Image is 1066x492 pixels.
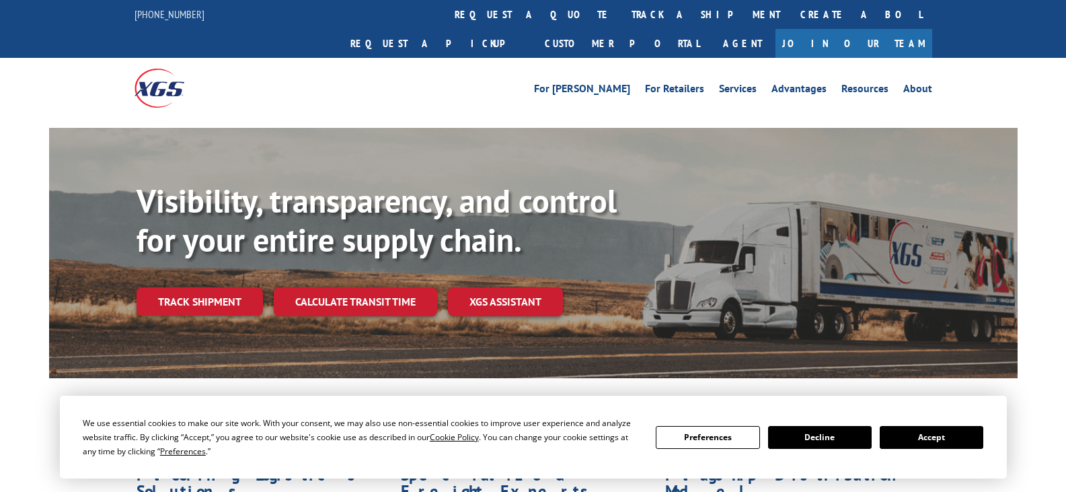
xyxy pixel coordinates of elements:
[880,426,983,449] button: Accept
[83,416,640,458] div: We use essential cookies to make our site work. With your consent, we may also use non-essential ...
[775,29,932,58] a: Join Our Team
[719,83,757,98] a: Services
[135,7,204,21] a: [PHONE_NUMBER]
[60,396,1007,479] div: Cookie Consent Prompt
[430,431,479,443] span: Cookie Policy
[656,426,759,449] button: Preferences
[771,83,827,98] a: Advantages
[903,83,932,98] a: About
[768,426,872,449] button: Decline
[160,446,206,457] span: Preferences
[137,287,263,316] a: Track shipment
[274,287,437,316] a: Calculate transit time
[645,83,704,98] a: For Retailers
[340,29,535,58] a: Request a pickup
[137,180,617,260] b: Visibility, transparency, and control for your entire supply chain.
[841,83,888,98] a: Resources
[535,29,710,58] a: Customer Portal
[534,83,630,98] a: For [PERSON_NAME]
[710,29,775,58] a: Agent
[448,287,563,316] a: XGS ASSISTANT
